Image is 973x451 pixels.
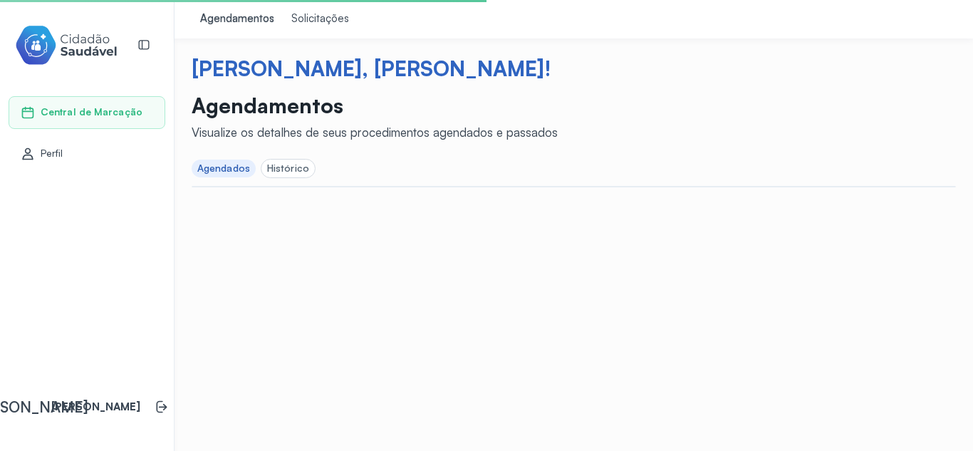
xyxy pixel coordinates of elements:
[267,162,309,175] div: Histórico
[41,106,142,118] span: Central de Marcação
[197,162,250,175] div: Agendados
[192,93,558,118] p: Agendamentos
[192,56,956,81] div: [PERSON_NAME], [PERSON_NAME]!
[15,23,118,68] img: cidadao-saudavel-filled-logo.svg
[200,12,274,26] div: Agendamentos
[291,12,349,26] div: Solicitações
[21,147,153,161] a: Perfil
[21,105,153,120] a: Central de Marcação
[192,125,558,140] div: Visualize os detalhes de seus procedimentos agendados e passados
[51,400,140,414] p: [PERSON_NAME]
[41,147,63,160] span: Perfil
